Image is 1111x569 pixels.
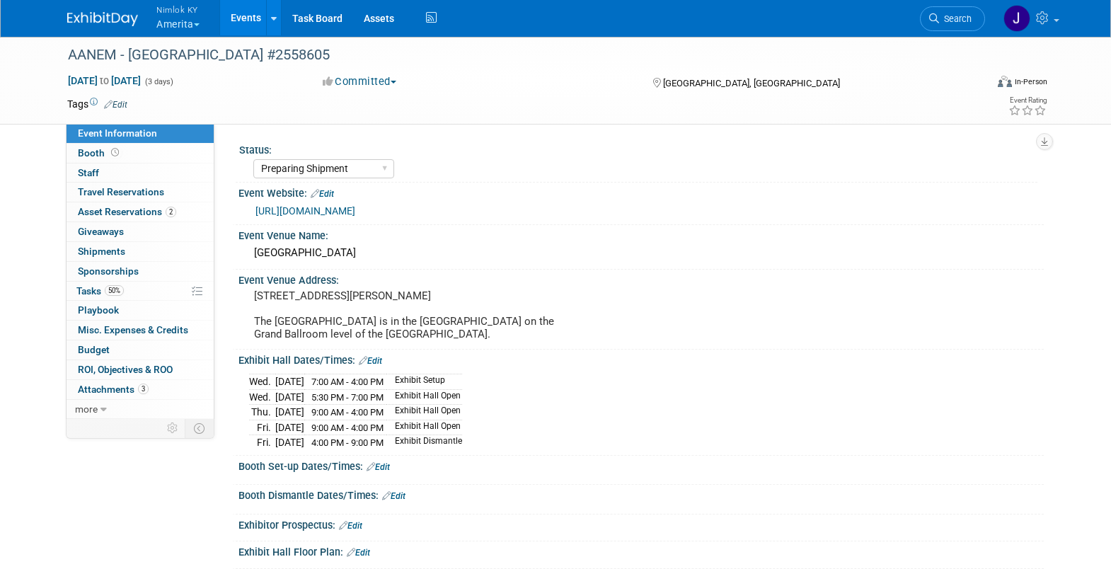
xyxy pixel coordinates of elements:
span: 3 [138,384,149,394]
span: Event Information [78,127,157,139]
td: Fri. [249,435,275,450]
a: Edit [382,491,405,501]
a: Edit [104,100,127,110]
span: more [75,403,98,415]
span: Nimlok KY [156,2,200,17]
div: Booth Set-up Dates/Times: [238,456,1044,474]
td: Tags [67,97,127,111]
span: Staff [78,167,99,178]
td: Fri. [249,420,275,435]
span: 50% [105,285,124,296]
td: [DATE] [275,405,304,420]
td: Exhibit Setup [386,374,462,389]
img: Format-Inperson.png [998,76,1012,87]
div: Status: [239,139,1037,157]
pre: [STREET_ADDRESS][PERSON_NAME] The [GEOGRAPHIC_DATA] is in the [GEOGRAPHIC_DATA] on the Grand Ball... [254,289,558,340]
span: 7:00 AM - 4:00 PM [311,377,384,387]
td: Toggle Event Tabs [185,419,214,437]
a: Giveaways [67,222,214,241]
div: Booth Dismantle Dates/Times: [238,485,1044,503]
td: Exhibit Hall Open [386,420,462,435]
div: Exhibit Hall Floor Plan: [238,541,1044,560]
span: Travel Reservations [78,186,164,197]
td: Wed. [249,374,275,389]
div: Exhibitor Prospectus: [238,515,1044,533]
span: Shipments [78,246,125,257]
a: Tasks50% [67,282,214,301]
a: Edit [339,521,362,531]
div: Event Venue Address: [238,270,1044,287]
span: Misc. Expenses & Credits [78,324,188,335]
div: Event Format [902,74,1047,95]
td: Exhibit Hall Open [386,405,462,420]
a: Travel Reservations [67,183,214,202]
span: Asset Reservations [78,206,176,217]
a: ROI, Objectives & ROO [67,360,214,379]
span: Booth [78,147,122,159]
a: Event Information [67,124,214,143]
div: Event Website: [238,183,1044,201]
td: [DATE] [275,374,304,389]
span: Sponsorships [78,265,139,277]
span: Attachments [78,384,149,395]
div: In-Person [1014,76,1047,87]
div: [GEOGRAPHIC_DATA] [249,242,1033,264]
img: Jamie Dunn [1003,5,1030,32]
span: [DATE] [DATE] [67,74,142,87]
span: Search [939,13,972,24]
span: to [98,75,111,86]
button: Committed [318,74,402,89]
a: Misc. Expenses & Credits [67,321,214,340]
a: Playbook [67,301,214,320]
td: Exhibit Dismantle [386,435,462,450]
a: [URL][DOMAIN_NAME] [255,205,355,217]
span: 9:00 AM - 4:00 PM [311,423,384,433]
a: Staff [67,163,214,183]
a: Edit [311,189,334,199]
span: 5:30 PM - 7:00 PM [311,392,384,403]
div: Exhibit Hall Dates/Times: [238,350,1044,368]
span: 4:00 PM - 9:00 PM [311,437,384,448]
span: [GEOGRAPHIC_DATA], [GEOGRAPHIC_DATA] [663,78,840,88]
a: Booth [67,144,214,163]
img: ExhibitDay [67,12,138,26]
div: AANEM - [GEOGRAPHIC_DATA] #2558605 [63,42,964,68]
div: Event Venue Name: [238,225,1044,243]
td: [DATE] [275,435,304,450]
a: Search [920,6,985,31]
td: [DATE] [275,420,304,435]
a: more [67,400,214,419]
a: Shipments [67,242,214,261]
td: Exhibit Hall Open [386,389,462,405]
span: Playbook [78,304,119,316]
td: Personalize Event Tab Strip [161,419,185,437]
a: Attachments3 [67,380,214,399]
td: Thu. [249,405,275,420]
a: Sponsorships [67,262,214,281]
a: Edit [359,356,382,366]
span: Budget [78,344,110,355]
a: Edit [367,462,390,472]
span: 2 [166,207,176,217]
span: Tasks [76,285,124,297]
span: Booth not reserved yet [108,147,122,158]
span: 9:00 AM - 4:00 PM [311,407,384,418]
td: Wed. [249,389,275,405]
a: Asset Reservations2 [67,202,214,222]
span: Giveaways [78,226,124,237]
a: Edit [347,548,370,558]
span: ROI, Objectives & ROO [78,364,173,375]
div: Event Rating [1008,97,1047,104]
a: Budget [67,340,214,360]
span: (3 days) [144,77,173,86]
td: [DATE] [275,389,304,405]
